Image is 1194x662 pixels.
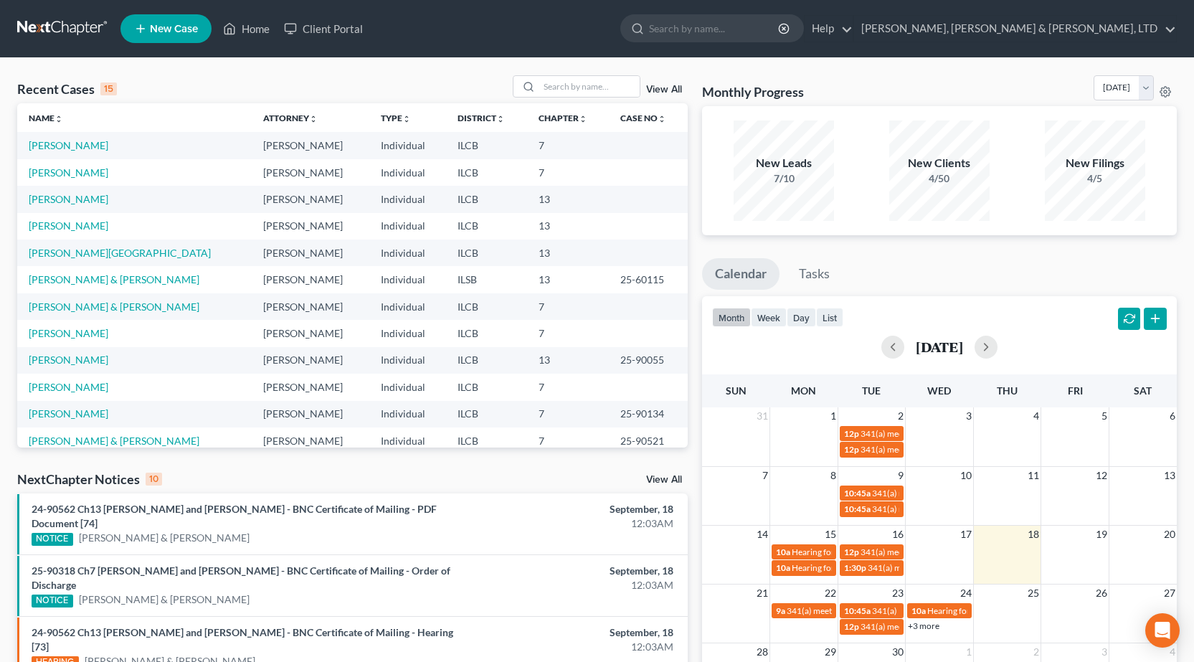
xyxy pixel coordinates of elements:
[1168,407,1177,425] span: 6
[872,605,1011,616] span: 341(a) Meeting for [PERSON_NAME]
[446,213,526,240] td: ILCB
[734,171,834,186] div: 7/10
[712,308,751,327] button: month
[79,592,250,607] a: [PERSON_NAME] & [PERSON_NAME]
[252,132,369,159] td: [PERSON_NAME]
[469,516,673,531] div: 12:03AM
[527,347,609,374] td: 13
[1026,526,1041,543] span: 18
[369,213,447,240] td: Individual
[369,320,447,346] td: Individual
[1045,155,1145,171] div: New Filings
[891,526,905,543] span: 16
[527,240,609,266] td: 13
[252,347,369,374] td: [PERSON_NAME]
[868,562,1006,573] span: 341(a) meeting for [PERSON_NAME]
[776,547,790,557] span: 10a
[539,76,640,97] input: Search by name...
[959,585,973,602] span: 24
[959,467,973,484] span: 10
[891,643,905,661] span: 30
[252,320,369,346] td: [PERSON_NAME]
[816,308,843,327] button: list
[1026,585,1041,602] span: 25
[579,115,587,123] i: unfold_more
[277,16,370,42] a: Client Portal
[369,427,447,454] td: Individual
[1168,643,1177,661] span: 4
[862,384,881,397] span: Tue
[1100,407,1109,425] span: 5
[609,347,688,374] td: 25-90055
[755,643,769,661] span: 28
[844,488,871,498] span: 10:45a
[649,15,780,42] input: Search by name...
[1162,526,1177,543] span: 20
[539,113,587,123] a: Chapterunfold_more
[252,293,369,320] td: [PERSON_NAME]
[527,320,609,346] td: 7
[446,374,526,400] td: ILCB
[369,132,447,159] td: Individual
[844,605,871,616] span: 10:45a
[369,240,447,266] td: Individual
[496,115,505,123] i: unfold_more
[469,640,673,654] div: 12:03AM
[100,82,117,95] div: 15
[17,80,117,98] div: Recent Cases
[29,139,108,151] a: [PERSON_NAME]
[1162,585,1177,602] span: 27
[776,562,790,573] span: 10a
[792,547,904,557] span: Hearing for [PERSON_NAME]
[1045,171,1145,186] div: 4/5
[861,547,999,557] span: 341(a) meeting for [PERSON_NAME]
[527,132,609,159] td: 7
[252,240,369,266] td: [PERSON_NAME]
[702,83,804,100] h3: Monthly Progress
[1162,467,1177,484] span: 13
[469,578,673,592] div: 12:03AM
[446,320,526,346] td: ILCB
[252,374,369,400] td: [PERSON_NAME]
[646,475,682,485] a: View All
[889,155,990,171] div: New Clients
[446,132,526,159] td: ILCB
[29,273,199,285] a: [PERSON_NAME] & [PERSON_NAME]
[823,585,838,602] span: 22
[55,115,63,123] i: unfold_more
[29,381,108,393] a: [PERSON_NAME]
[861,444,999,455] span: 341(a) meeting for [PERSON_NAME]
[844,444,859,455] span: 12p
[32,626,453,653] a: 24-90562 Ch13 [PERSON_NAME] and [PERSON_NAME] - BNC Certificate of Mailing - Hearing [73]
[29,247,211,259] a: [PERSON_NAME][GEOGRAPHIC_DATA]
[761,467,769,484] span: 7
[29,166,108,179] a: [PERSON_NAME]
[787,605,1001,616] span: 341(a) meeting for [PERSON_NAME] & [PERSON_NAME]
[854,16,1176,42] a: [PERSON_NAME], [PERSON_NAME] & [PERSON_NAME], LTD
[734,155,834,171] div: New Leads
[29,407,108,420] a: [PERSON_NAME]
[32,595,73,607] div: NOTICE
[1032,407,1041,425] span: 4
[369,266,447,293] td: Individual
[916,339,963,354] h2: [DATE]
[446,266,526,293] td: ILSB
[620,113,666,123] a: Case Nounfold_more
[252,266,369,293] td: [PERSON_NAME]
[844,428,859,439] span: 12p
[527,427,609,454] td: 7
[402,115,411,123] i: unfold_more
[29,219,108,232] a: [PERSON_NAME]
[997,384,1018,397] span: Thu
[896,407,905,425] span: 2
[309,115,318,123] i: unfold_more
[369,374,447,400] td: Individual
[1094,526,1109,543] span: 19
[891,585,905,602] span: 23
[609,266,688,293] td: 25-60115
[369,186,447,212] td: Individual
[927,384,951,397] span: Wed
[786,258,843,290] a: Tasks
[872,503,1086,514] span: 341(a) meeting for [PERSON_NAME] & [PERSON_NAME]
[527,401,609,427] td: 7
